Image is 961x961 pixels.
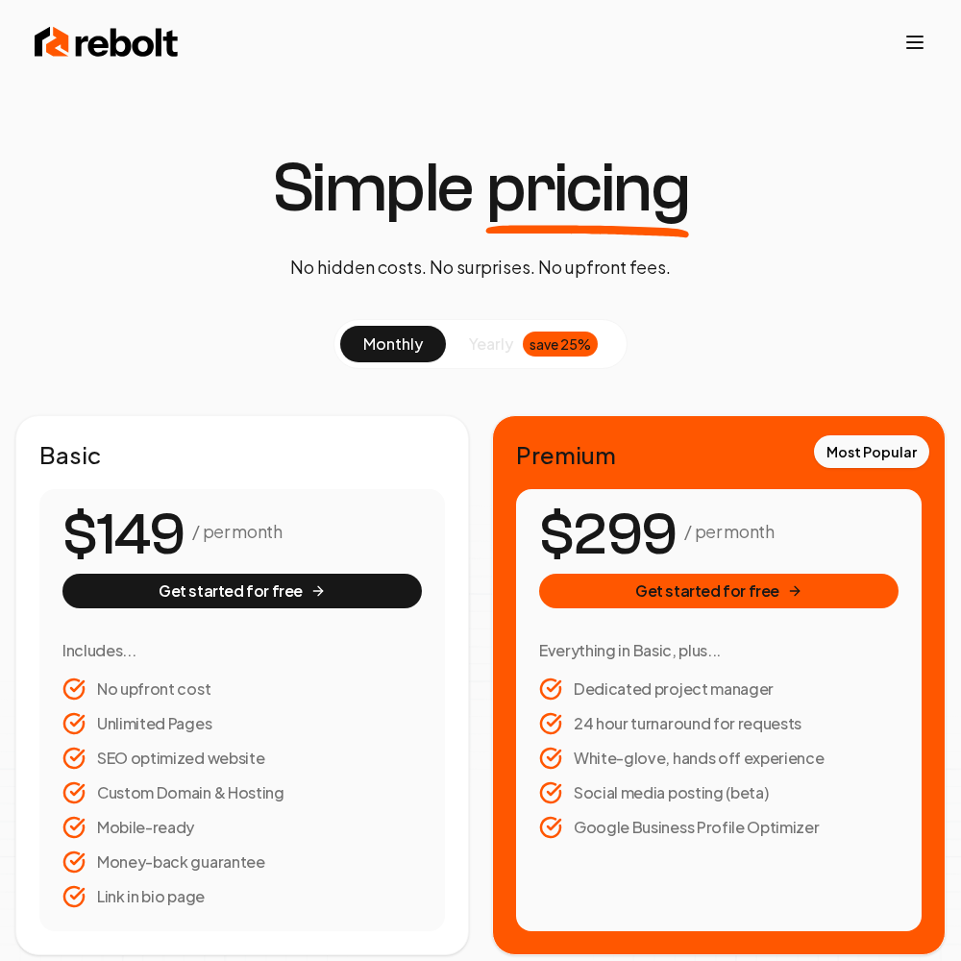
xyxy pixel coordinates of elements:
[62,678,422,701] li: No upfront cost
[539,678,899,701] li: Dedicated project manager
[539,574,899,608] button: Get started for free
[539,492,677,579] number-flow-react: $299
[62,816,422,839] li: Mobile-ready
[62,712,422,735] li: Unlimited Pages
[446,326,621,362] button: yearlysave 25%
[684,518,774,545] p: / per month
[814,435,929,468] div: Most Popular
[272,154,690,223] h1: Simple
[62,639,422,662] h3: Includes...
[39,439,445,470] h2: Basic
[363,333,423,354] span: monthly
[62,574,422,608] button: Get started for free
[192,518,282,545] p: / per month
[523,332,598,357] div: save 25%
[62,885,422,908] li: Link in bio page
[516,439,922,470] h2: Premium
[539,816,899,839] li: Google Business Profile Optimizer
[539,639,899,662] h3: Everything in Basic, plus...
[539,781,899,804] li: Social media posting (beta)
[62,850,422,874] li: Money-back guarantee
[539,747,899,770] li: White-glove, hands off experience
[486,154,690,223] span: pricing
[62,747,422,770] li: SEO optimized website
[903,31,926,54] button: Toggle mobile menu
[469,333,513,356] span: yearly
[62,781,422,804] li: Custom Domain & Hosting
[290,254,671,281] p: No hidden costs. No surprises. No upfront fees.
[35,23,179,62] img: Rebolt Logo
[340,326,446,362] button: monthly
[62,492,185,579] number-flow-react: $149
[539,712,899,735] li: 24 hour turnaround for requests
